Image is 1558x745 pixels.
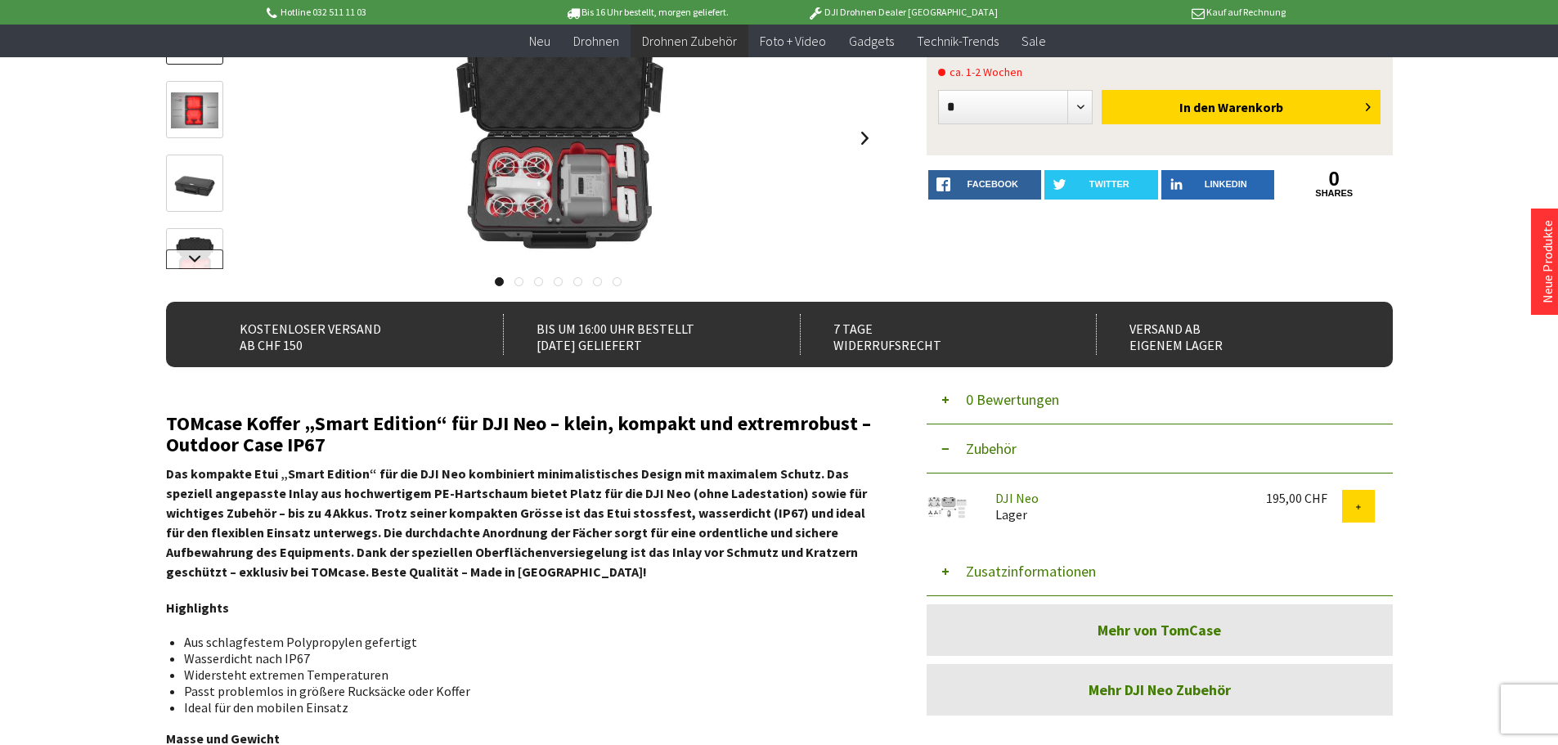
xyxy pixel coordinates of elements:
span: Neu [529,33,550,49]
a: DJI Neo [995,490,1039,506]
div: Versand ab eigenem Lager [1096,314,1357,355]
div: Kostenloser Versand ab CHF 150 [207,314,468,355]
span: Foto + Video [760,33,826,49]
span: facebook [968,179,1018,189]
a: Sale [1010,25,1057,58]
div: Lager [982,490,1253,523]
div: 195,00 CHF [1266,490,1342,506]
p: Kauf auf Rechnung [1030,2,1286,22]
a: Gadgets [837,25,905,58]
a: LinkedIn [1161,170,1275,200]
li: Passt problemlos in größere Rucksäcke oder Koffer [184,683,864,699]
span: twitter [1089,179,1129,189]
div: 7 Tage Widerrufsrecht [800,314,1061,355]
li: Widersteht extremen Temperaturen [184,666,864,683]
img: TOMcase Koffer „ Smart Edition “ für DJI Neo – klein, kompakt und extrem robust – Outdoor Case IP67 [428,7,689,269]
h2: TOMcase Koffer „Smart Edition“ für DJI Neo – klein, kompakt und extremrobust – Outdoor Case IP67 [166,413,878,456]
a: Drohnen [562,25,631,58]
a: Mehr von TomCase [927,604,1393,656]
p: DJI Drohnen Dealer [GEOGRAPHIC_DATA] [775,2,1030,22]
strong: Das kompakte Etui „Smart Edition“ für die DJI Neo kombiniert minimalistisches Design mit maximale... [166,465,867,580]
span: Gadgets [849,33,894,49]
button: Zusatzinformationen [927,547,1393,596]
div: Bis um 16:00 Uhr bestellt [DATE] geliefert [503,314,764,355]
span: Warenkorb [1218,99,1283,115]
img: DJI Neo [927,490,968,524]
a: twitter [1044,170,1158,200]
a: shares [1277,188,1391,199]
p: Hotline 032 511 11 03 [264,2,519,22]
span: Drohnen [573,33,619,49]
a: 0 [1277,170,1391,188]
a: Mehr DJI Neo Zubehör [927,664,1393,716]
li: Ideal für den mobilen Einsatz [184,699,864,716]
span: LinkedIn [1205,179,1247,189]
strong: Highlights [166,599,229,616]
span: In den [1179,99,1215,115]
a: Technik-Trends [905,25,1010,58]
span: Technik-Trends [917,33,999,49]
button: Zubehör [927,424,1393,473]
a: facebook [928,170,1042,200]
a: Drohnen Zubehör [631,25,748,58]
p: Bis 16 Uhr bestellt, morgen geliefert. [519,2,775,22]
button: In den Warenkorb [1102,90,1381,124]
a: Neu [518,25,562,58]
a: Neue Produkte [1539,220,1556,303]
a: Foto + Video [748,25,837,58]
span: ca. 1-2 Wochen [938,62,1022,82]
button: 0 Bewertungen [927,375,1393,424]
span: Drohnen Zubehör [642,33,737,49]
li: Aus schlagfestem Polypropylen gefertigt [184,634,864,650]
span: Sale [1021,33,1046,49]
li: Wasserdicht nach IP67 [184,650,864,666]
